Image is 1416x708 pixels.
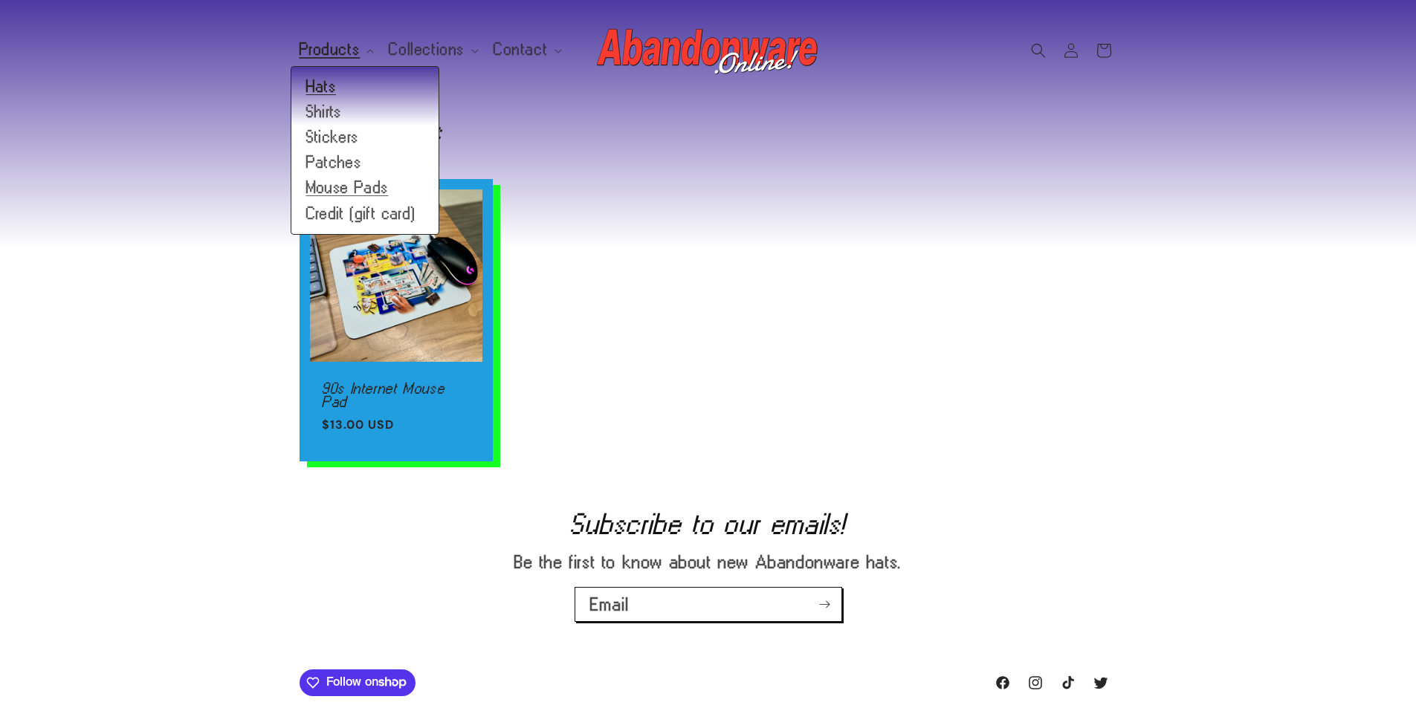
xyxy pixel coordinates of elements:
summary: Products [291,34,381,65]
a: Stickers [291,125,439,150]
a: Patches [291,150,439,175]
summary: Search [1022,34,1055,67]
span: Products [300,43,361,56]
span: Collections [389,43,465,56]
button: Subscribe [809,587,841,622]
img: Abandonware [597,21,820,80]
a: 90s Internet Mouse Pad [322,382,471,408]
h2: Subscribe to our emails! [67,512,1349,536]
h1: Mouse Pads [300,119,1117,143]
a: Hats [291,74,439,100]
a: Shirts [291,100,439,125]
summary: Collections [380,34,485,65]
input: Email [575,588,841,621]
p: Be the first to know about new Abandonware hats. [448,551,969,573]
a: Abandonware [591,15,825,85]
summary: Contact [485,34,568,65]
span: Contact [494,43,548,56]
a: Mouse Pads [291,175,439,201]
a: Credit (gift card) [291,201,439,227]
